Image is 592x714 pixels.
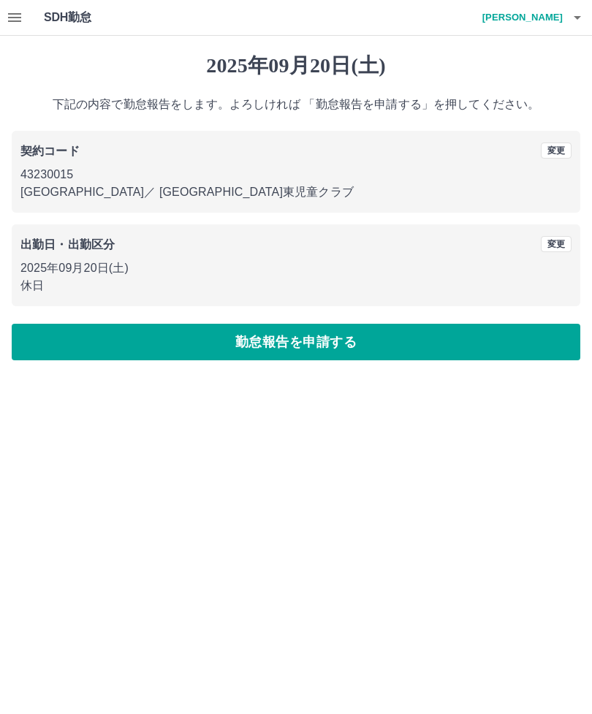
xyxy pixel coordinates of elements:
[541,143,572,159] button: 変更
[541,236,572,252] button: 変更
[20,166,572,183] p: 43230015
[12,324,580,360] button: 勤怠報告を申請する
[20,183,572,201] p: [GEOGRAPHIC_DATA] ／ [GEOGRAPHIC_DATA]東児童クラブ
[20,277,572,295] p: 休日
[20,238,115,251] b: 出勤日・出勤区分
[12,53,580,78] h1: 2025年09月20日(土)
[20,145,80,157] b: 契約コード
[12,96,580,113] p: 下記の内容で勤怠報告をします。よろしければ 「勤怠報告を申請する」を押してください。
[20,259,572,277] p: 2025年09月20日(土)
